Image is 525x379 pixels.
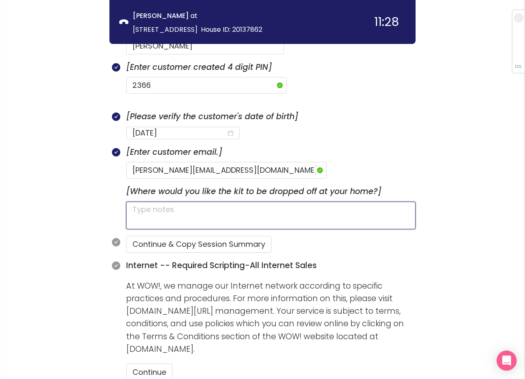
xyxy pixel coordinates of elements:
[126,280,416,356] p: At WOW!, we manage our Internet network according to specific practices and procedures. For more ...
[126,61,272,73] i: [Enter customer created 4 digit PIN]
[201,25,262,34] span: House ID: 20137862
[126,236,271,253] button: Continue & Copy Session Summary
[126,38,284,54] input: Last Name
[133,11,198,34] span: at [STREET_ADDRESS]
[126,77,287,94] input: Type customer pin
[126,260,317,271] b: Internet -- Required Scripting-All Internet Sales
[126,186,381,197] i: [Where would you like the kit to be dropped off at your home?]
[126,146,222,158] i: [Enter customer email.]
[126,162,327,179] input: Type customer email
[497,351,517,371] div: Open Intercom Messenger
[112,148,120,156] span: check-circle
[112,113,120,121] span: check-circle
[112,238,120,246] span: check-circle
[112,63,120,72] span: check-circle
[132,127,226,139] input: 02/26/1998
[126,111,298,122] i: [Please verify the customer's date of birth]
[374,16,399,28] div: 11:28
[112,261,120,270] span: check-circle
[133,11,189,20] strong: [PERSON_NAME]
[119,18,128,27] span: phone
